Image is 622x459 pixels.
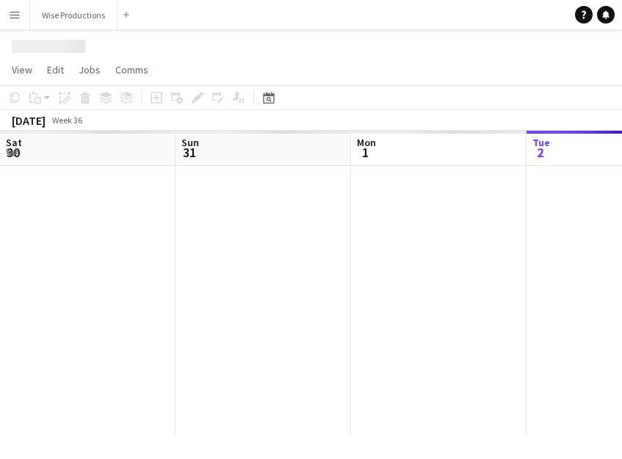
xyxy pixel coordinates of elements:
[73,60,106,79] a: Jobs
[6,136,22,149] span: Sat
[530,144,550,161] span: 2
[4,144,22,161] span: 30
[115,63,148,76] span: Comms
[30,1,117,29] button: Wise Productions
[6,60,38,79] a: View
[357,136,376,149] span: Mon
[181,136,199,149] span: Sun
[179,144,199,161] span: 31
[48,115,85,126] span: Week 36
[12,113,46,128] div: [DATE]
[355,144,376,161] span: 1
[41,60,70,79] a: Edit
[532,136,550,149] span: Tue
[12,63,32,76] span: View
[109,60,154,79] a: Comms
[47,63,64,76] span: Edit
[79,63,101,76] span: Jobs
